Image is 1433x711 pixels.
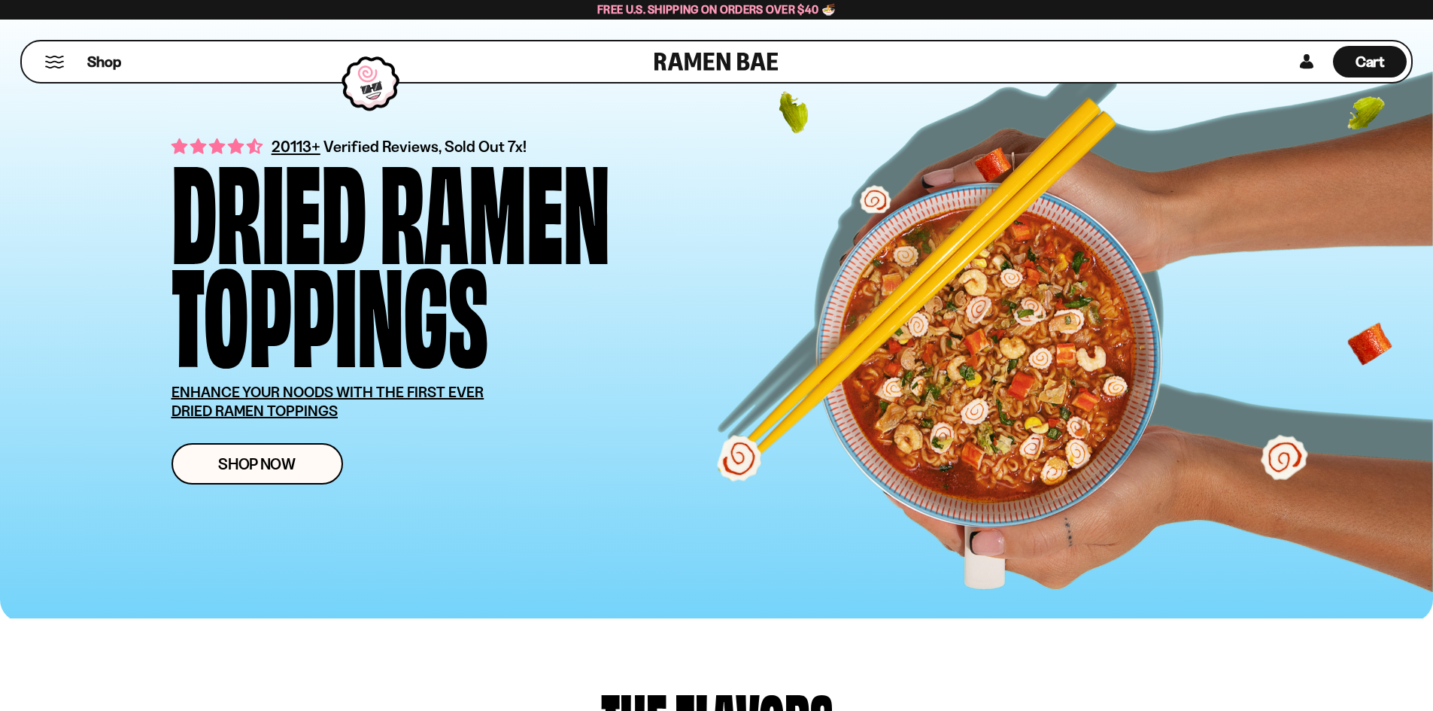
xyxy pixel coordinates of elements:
a: Shop Now [172,443,343,485]
div: Toppings [172,257,488,360]
div: Dried [172,154,366,257]
button: Mobile Menu Trigger [44,56,65,68]
span: Free U.S. Shipping on Orders over $40 🍜 [597,2,836,17]
u: ENHANCE YOUR NOODS WITH THE FIRST EVER DRIED RAMEN TOPPINGS [172,383,484,420]
span: Cart [1356,53,1385,71]
div: Ramen [380,154,610,257]
span: Shop Now [218,456,296,472]
span: Shop [87,52,121,72]
a: Shop [87,46,121,77]
div: Cart [1333,41,1407,82]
